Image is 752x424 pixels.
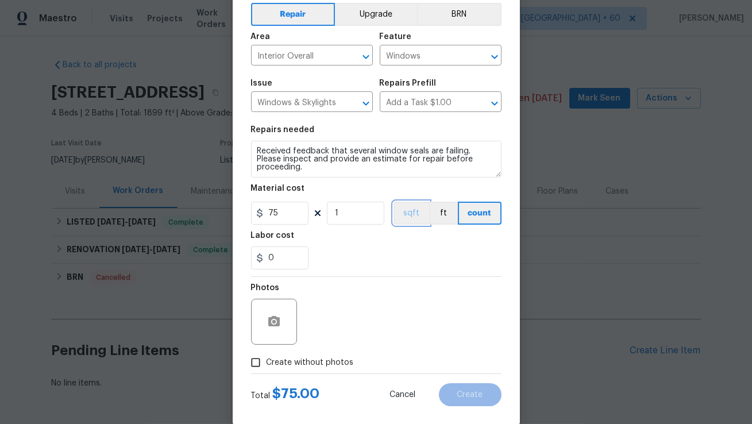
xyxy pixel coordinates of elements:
[273,387,320,400] span: $ 75.00
[417,3,502,26] button: BRN
[487,49,503,65] button: Open
[390,391,416,399] span: Cancel
[429,202,458,225] button: ft
[251,184,305,192] h5: Material cost
[372,383,434,406] button: Cancel
[335,3,417,26] button: Upgrade
[380,33,412,41] h5: Feature
[380,79,437,87] h5: Repairs Prefill
[458,202,502,225] button: count
[251,141,502,178] textarea: Received feedback that several window seals are failing. Please inspect and provide an estimate f...
[251,232,295,240] h5: Labor cost
[358,95,374,111] button: Open
[439,383,502,406] button: Create
[394,202,429,225] button: sqft
[358,49,374,65] button: Open
[251,126,315,134] h5: Repairs needed
[457,391,483,399] span: Create
[487,95,503,111] button: Open
[251,388,320,402] div: Total
[251,79,273,87] h5: Issue
[251,3,335,26] button: Repair
[251,33,271,41] h5: Area
[267,357,354,369] span: Create without photos
[251,284,280,292] h5: Photos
